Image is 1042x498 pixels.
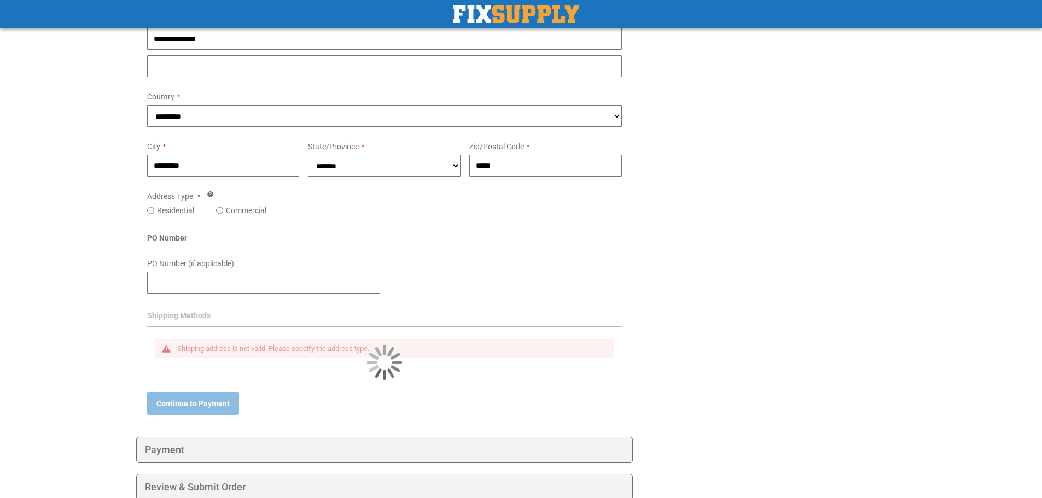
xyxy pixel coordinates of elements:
img: Loading... [367,345,402,380]
div: Payment [136,437,633,463]
label: Residential [157,205,194,216]
span: Address Type [147,192,193,201]
span: Zip/Postal Code [469,142,524,151]
img: Fix Industrial Supply [453,5,579,23]
a: store logo [453,5,579,23]
span: State/Province [308,142,359,151]
span: City [147,142,160,151]
div: PO Number [147,232,622,249]
label: Commercial [226,205,266,216]
span: PO Number (if applicable) [147,259,234,268]
span: Country [147,92,174,101]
